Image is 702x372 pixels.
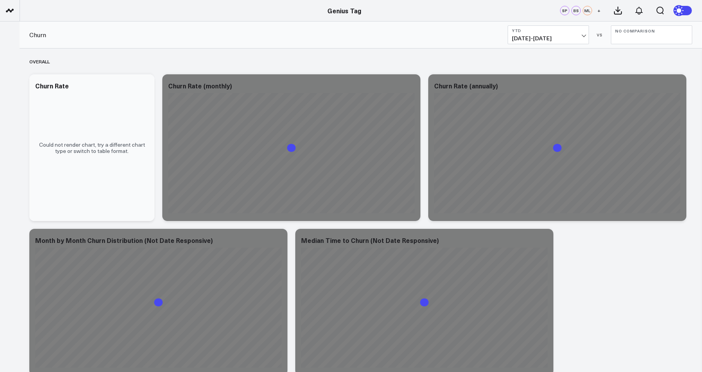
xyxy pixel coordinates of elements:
[434,81,498,90] div: Churn Rate (annually)
[29,52,50,70] div: Overall
[571,6,581,15] div: BS
[35,81,69,90] div: Churn Rate
[29,31,46,39] a: Churn
[508,25,589,44] button: YTD[DATE]-[DATE]
[301,236,439,244] div: Median Time to Churn (Not Date Responsive)
[560,6,569,15] div: SP
[35,236,213,244] div: Month by Month Churn Distribution (Not Date Responsive)
[512,35,585,41] span: [DATE] - [DATE]
[512,28,585,33] b: YTD
[168,81,232,90] div: Churn Rate (monthly)
[37,142,147,154] p: Could not render chart, try a different chart type or switch to table format.
[611,25,692,44] button: No Comparison
[327,6,361,15] a: Genius Tag
[583,6,592,15] div: ML
[615,29,688,33] b: No Comparison
[597,8,601,13] span: +
[593,32,607,37] div: VS
[594,6,603,15] button: +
